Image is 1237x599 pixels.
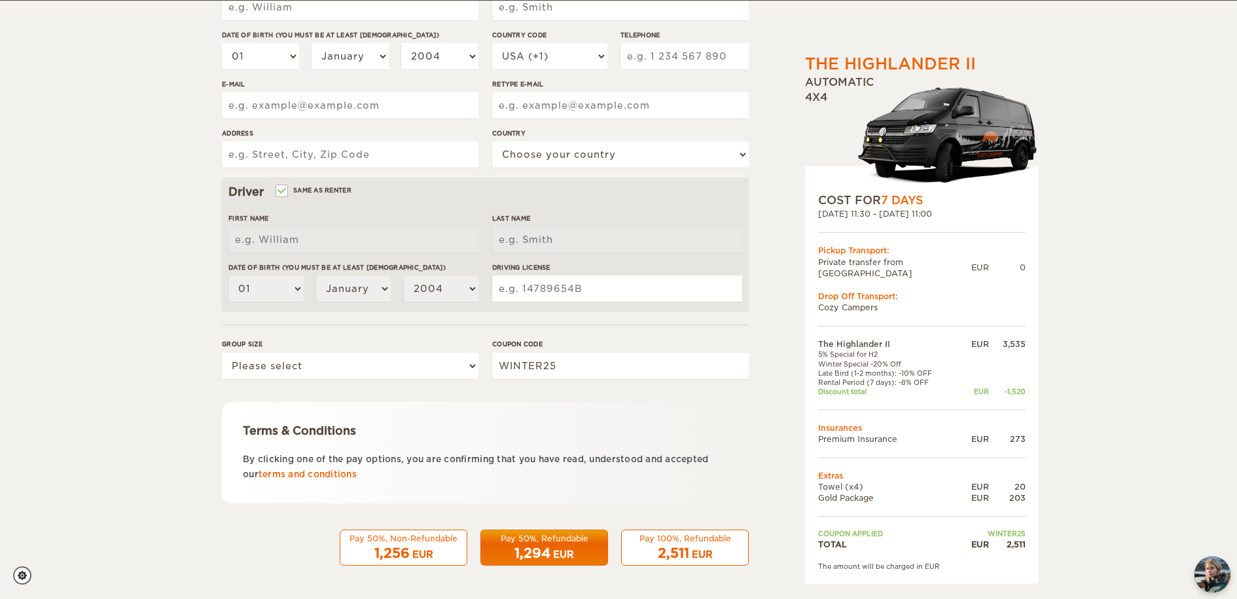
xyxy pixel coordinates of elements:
[222,339,478,349] label: Group size
[989,262,1026,273] div: 0
[818,290,1026,301] div: Drop Off Transport:
[959,492,989,503] div: EUR
[818,387,959,396] td: Discount total
[492,263,742,272] label: Driving License
[243,452,728,482] p: By clicking one of the pay options, you are confirming that you have read, understood and accepte...
[818,359,959,368] td: Winter Special -20% Off
[989,338,1026,350] div: 3,535
[620,43,749,69] input: e.g. 1 234 567 890
[222,141,478,168] input: e.g. Street, City, Zip Code
[492,30,607,40] label: Country Code
[818,256,971,278] td: Private transfer from [GEOGRAPHIC_DATA]
[818,538,959,549] td: TOTAL
[959,433,989,444] div: EUR
[881,194,923,207] span: 7 Days
[818,529,959,538] td: Coupon applied
[492,128,749,138] label: Country
[222,128,478,138] label: Address
[805,53,976,75] div: The Highlander II
[805,75,1039,192] div: Automatic 4x4
[348,533,459,544] div: Pay 50%, Non-Refundable
[818,433,959,444] td: Premium Insurance
[1194,556,1230,592] img: Freyja at Cozy Campers
[228,213,478,223] label: First Name
[818,245,1026,256] div: Pickup Transport:
[228,184,742,200] div: Driver
[959,387,989,396] div: EUR
[228,227,478,253] input: e.g. William
[818,192,1026,208] div: COST FOR
[818,350,959,359] td: 5% Special for H2
[959,529,1026,538] td: WINTER25
[818,481,959,492] td: Towel (x4)
[658,545,689,561] span: 2,511
[959,481,989,492] div: EUR
[259,469,357,479] a: terms and conditions
[818,338,959,350] td: The Highlander II
[818,208,1026,219] div: [DATE] 11:30 - [DATE] 11:00
[492,213,742,223] label: Last Name
[480,530,608,566] button: Pay 50%, Refundable 1,294 EUR
[492,276,742,302] input: e.g. 14789654B
[222,92,478,118] input: e.g. example@example.com
[989,538,1026,549] div: 2,511
[959,538,989,549] div: EUR
[818,368,959,377] td: Late Bird (1-2 months): -10% OFF
[989,481,1026,492] div: 20
[818,492,959,503] td: Gold Package
[818,561,1026,570] div: The amount will be charged in EUR
[1194,556,1230,592] button: chat-button
[492,227,742,253] input: e.g. Smith
[222,79,478,89] label: E-mail
[989,387,1026,396] div: -1,520
[492,92,749,118] input: e.g. example@example.com
[818,422,1026,433] td: Insurances
[959,338,989,350] div: EUR
[630,533,740,544] div: Pay 100%, Refundable
[412,548,433,561] div: EUR
[277,188,285,196] input: Same as renter
[374,545,410,561] span: 1,256
[514,545,550,561] span: 1,294
[277,184,351,196] label: Same as renter
[857,79,1039,192] img: stor-langur-223.png
[620,30,749,40] label: Telephone
[13,566,40,585] a: Cookie settings
[818,378,959,387] td: Rental Period (7 days): -8% OFF
[971,262,989,273] div: EUR
[692,548,713,561] div: EUR
[989,492,1026,503] div: 203
[492,79,749,89] label: Retype E-mail
[818,469,1026,481] td: Extras
[222,30,478,40] label: Date of birth (You must be at least [DEMOGRAPHIC_DATA])
[989,433,1026,444] div: 273
[818,302,1026,313] td: Cozy Campers
[340,530,467,566] button: Pay 50%, Non-Refundable 1,256 EUR
[553,548,574,561] div: EUR
[228,263,478,272] label: Date of birth (You must be at least [DEMOGRAPHIC_DATA])
[243,423,728,439] div: Terms & Conditions
[621,530,749,566] button: Pay 100%, Refundable 2,511 EUR
[489,533,600,544] div: Pay 50%, Refundable
[492,339,749,349] label: Coupon code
